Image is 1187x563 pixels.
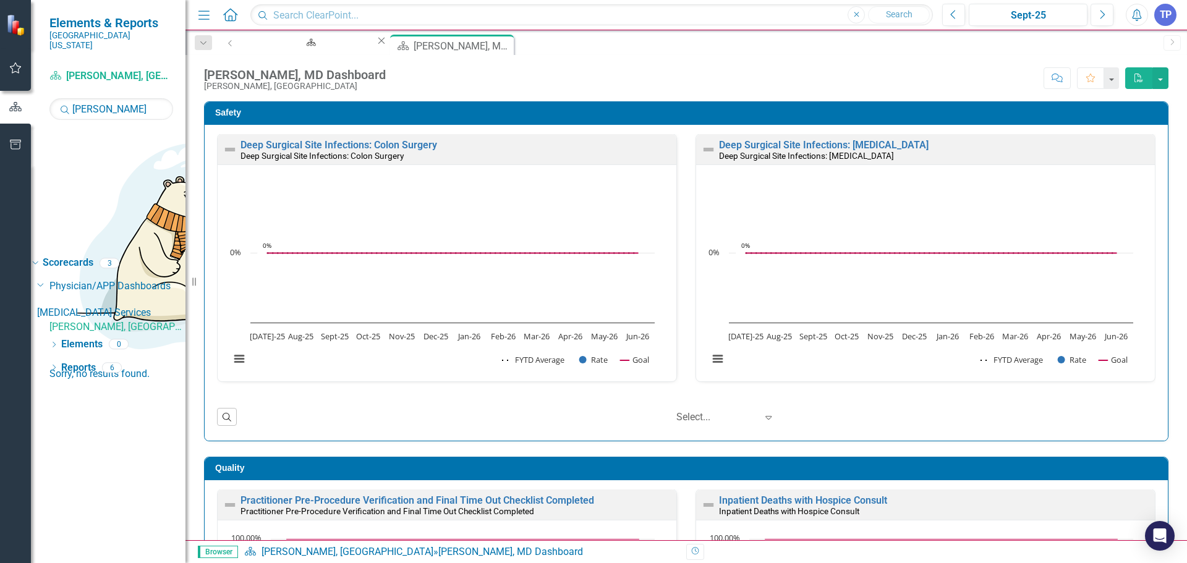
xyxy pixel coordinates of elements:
[502,354,566,365] button: Show FYTD Average
[1002,331,1028,342] text: Mar-26
[265,250,640,255] g: Goal, series 3 of 3. Line with 12 data points.
[356,331,380,342] text: Oct-25
[43,256,93,270] a: Scorecards
[902,331,927,342] text: Dec-25
[1037,331,1061,342] text: Apr-26
[37,306,185,320] a: [MEDICAL_DATA] Services
[224,177,670,378] div: Chart. Highcharts interactive chart.
[708,247,720,258] text: 0%
[49,320,185,334] a: [PERSON_NAME], [GEOGRAPHIC_DATA]
[744,250,1119,255] g: Goal, series 3 of 3. Line with 12 data points.
[6,14,28,36] img: ClearPoint Strategy
[244,545,677,559] div: »
[215,108,1162,117] h3: Safety
[702,177,1149,378] div: Chart. Highcharts interactive chart.
[389,331,415,342] text: Nov-25
[835,331,859,342] text: Oct-25
[243,35,375,50] a: Surgical Associates Dashboard
[288,331,313,342] text: Aug-25
[49,120,420,367] img: No results found
[579,354,608,365] button: Show Rate
[491,331,516,342] text: Feb-26
[49,15,173,30] span: Elements & Reports
[240,506,534,516] small: Practitioner Pre-Procedure Verification and Final Time Out Checklist Completed
[973,8,1083,23] div: Sept-25
[981,354,1044,365] button: Show FYTD Average
[204,82,386,91] div: [PERSON_NAME], [GEOGRAPHIC_DATA]
[799,331,827,342] text: Sept-25
[969,4,1087,26] button: Sept-25
[250,331,285,342] text: [DATE]-25
[61,337,103,352] a: Elements
[423,331,448,342] text: Dec-25
[204,68,386,82] div: [PERSON_NAME], MD Dashboard
[709,350,726,368] button: View chart menu, Chart
[457,331,480,342] text: Jan-26
[1104,331,1128,342] text: Jun-26
[250,4,933,26] input: Search ClearPoint...
[524,331,550,342] text: Mar-26
[321,331,349,342] text: Sept-25
[231,350,248,368] button: View chart menu, Chart
[254,46,364,62] div: Surgical Associates Dashboard
[886,9,913,19] span: Search
[1099,354,1128,365] button: Show Goal
[224,177,661,378] svg: Interactive chart
[625,331,649,342] text: Jun-26
[61,361,96,375] a: Reports
[231,532,262,543] text: 100.00%
[258,184,639,253] g: Rate, series 2 of 3. Bar series with 12 bars.
[719,494,887,506] a: Inpatient Deaths with Hospice Consult
[414,38,511,54] div: [PERSON_NAME], MD Dashboard
[262,546,433,557] a: [PERSON_NAME], [GEOGRAPHIC_DATA]
[728,331,764,342] text: [DATE]-25
[223,497,237,512] img: Not Defined
[223,142,237,157] img: Not Defined
[240,139,437,151] a: Deep Surgical Site Infections: Colon Surgery
[710,532,740,543] text: 100.00%
[719,506,859,516] small: Inpatient Deaths with Hospice Consult
[284,536,642,541] g: Goal, series 3 of 3. Line with 12 data points.
[438,546,583,557] div: [PERSON_NAME], MD Dashboard
[1154,4,1176,26] button: TP
[49,279,185,294] a: Physician/APP Dashboards
[719,139,929,151] a: Deep Surgical Site Infections: [MEDICAL_DATA]
[702,177,1139,378] svg: Interactive chart
[1070,331,1096,342] text: May-26
[49,30,173,51] small: [GEOGRAPHIC_DATA][US_STATE]
[558,331,582,342] text: Apr-26
[1058,354,1086,365] button: Show Rate
[969,331,994,342] text: Feb-26
[767,331,792,342] text: Aug-25
[215,464,1162,473] h3: Quality
[868,6,930,23] button: Search
[935,331,959,342] text: Jan-26
[102,362,122,373] div: 6
[49,98,173,120] input: Search Below...
[701,142,716,157] img: Not Defined
[1145,521,1175,551] div: Open Intercom Messenger
[230,247,241,258] text: 0%
[736,184,1117,253] g: Rate, series 2 of 3. Bar series with 12 bars.
[620,354,649,365] button: Show Goal
[240,494,594,506] a: Practitioner Pre-Procedure Verification and Final Time Out Checklist Completed
[701,497,716,512] img: Not Defined
[198,546,238,558] span: Browser
[867,331,893,342] text: Nov-25
[719,151,894,161] small: Deep Surgical Site Infections: [MEDICAL_DATA]
[49,69,173,83] a: [PERSON_NAME], [GEOGRAPHIC_DATA]
[109,339,129,350] div: 0
[100,258,119,268] div: 3
[591,331,618,342] text: May-26
[741,241,750,250] text: 0%
[263,241,271,250] text: 0%
[240,151,404,161] small: Deep Surgical Site Infections: Colon Surgery
[763,536,1120,541] g: Goal, series 3 of 3. Line with 12 data points.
